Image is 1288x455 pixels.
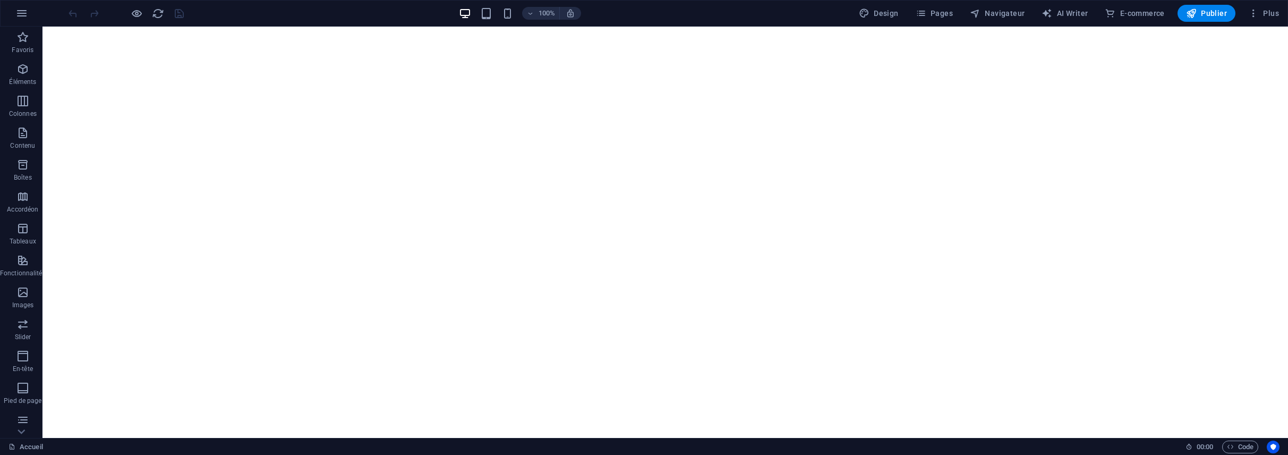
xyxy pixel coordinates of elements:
button: Code [1222,441,1258,453]
button: Plus [1244,5,1283,22]
p: Pied de page [4,397,41,405]
button: Cliquez ici pour quitter le mode Aperçu et poursuivre l'édition. [130,7,143,20]
button: AI Writer [1037,5,1092,22]
button: Pages [911,5,957,22]
p: Tableaux [10,237,36,246]
p: Accordéon [7,205,38,214]
a: Cliquez pour annuler la sélection. Double-cliquez pour ouvrir Pages. [8,441,43,453]
p: Slider [15,333,31,341]
span: E-commerce [1105,8,1164,19]
span: Design [859,8,899,19]
span: Plus [1248,8,1279,19]
span: Code [1227,441,1253,453]
button: Design [855,5,903,22]
button: reload [151,7,164,20]
p: Éléments [9,78,36,86]
button: E-commerce [1101,5,1168,22]
div: Design (Ctrl+Alt+Y) [855,5,903,22]
p: Boîtes [14,173,32,182]
button: Navigateur [966,5,1029,22]
span: Pages [916,8,953,19]
i: Lors du redimensionnement, ajuster automatiquement le niveau de zoom en fonction de l'appareil sé... [566,9,575,18]
span: Publier [1186,8,1227,19]
p: Contenu [10,141,35,150]
i: Actualiser la page [152,7,164,20]
span: : [1204,443,1206,451]
button: Usercentrics [1267,441,1280,453]
span: AI Writer [1042,8,1088,19]
p: En-tête [13,365,33,373]
h6: Durée de la session [1185,441,1214,453]
p: Images [12,301,34,309]
h6: 100% [538,7,555,20]
button: 100% [522,7,560,20]
button: Publier [1178,5,1235,22]
p: Colonnes [9,109,37,118]
p: Favoris [12,46,33,54]
span: Navigateur [970,8,1025,19]
span: 00 00 [1197,441,1213,453]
